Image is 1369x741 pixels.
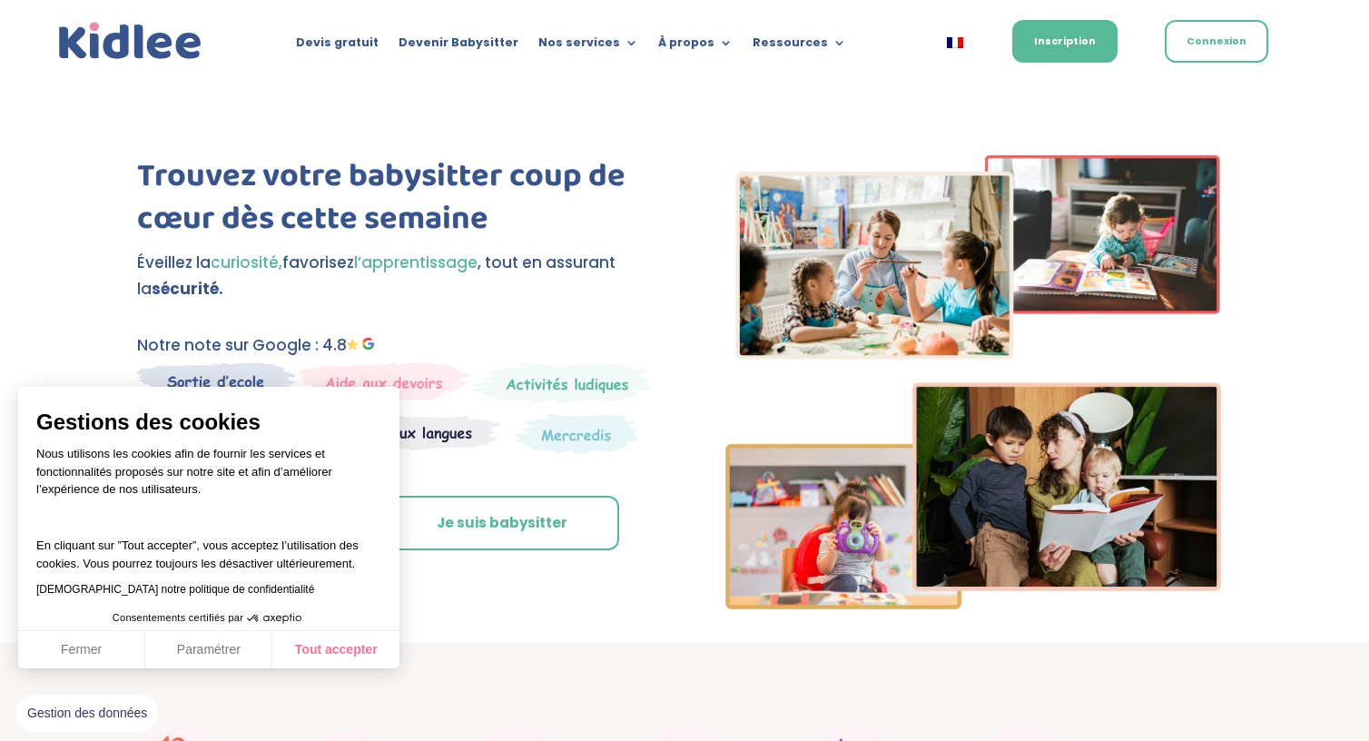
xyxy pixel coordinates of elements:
span: Gestion des données [27,706,147,722]
svg: Axeptio [247,591,301,646]
a: Devenir Babysitter [399,36,518,56]
button: Fermer [18,631,145,669]
a: Nos services [538,36,638,56]
p: Notre note sur Google : 4.8 [137,332,655,359]
span: curiosité, [211,252,282,273]
img: Mercredi [472,362,652,404]
button: Consentements certifiés par [103,607,314,630]
img: Sortie decole [137,362,296,400]
p: Éveillez la favorisez , tout en assurant la [137,250,655,302]
a: À propos [658,36,733,56]
p: En cliquant sur ”Tout accepter”, vous acceptez l’utilisation des cookies. Vous pourrez toujours l... [36,519,381,573]
a: Connexion [1165,20,1268,63]
a: Kidlee Logo [54,18,205,64]
a: Ressources [753,36,846,56]
img: weekends [299,362,469,400]
button: Paramétrer [145,631,272,669]
span: Consentements certifiés par [113,613,243,623]
button: Tout accepter [272,631,399,669]
a: Je suis babysitter [385,496,619,550]
h1: Trouvez votre babysitter coup de cœur dès cette semaine [137,155,655,250]
picture: Imgs-2 [725,593,1221,615]
span: l’apprentissage [354,252,478,273]
a: [DEMOGRAPHIC_DATA] notre politique de confidentialité [36,583,314,596]
p: Nous utilisons les cookies afin de fournir les services et fonctionnalités proposés sur notre sit... [36,445,381,510]
span: Gestions des cookies [36,409,381,436]
strong: sécurité. [152,278,223,300]
img: logo_kidlee_bleu [54,18,205,64]
img: Thematique [516,413,638,455]
img: Français [947,37,963,48]
button: Fermer le widget sans consentement [16,695,158,733]
a: Devis gratuit [296,36,379,56]
a: Inscription [1012,20,1118,63]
